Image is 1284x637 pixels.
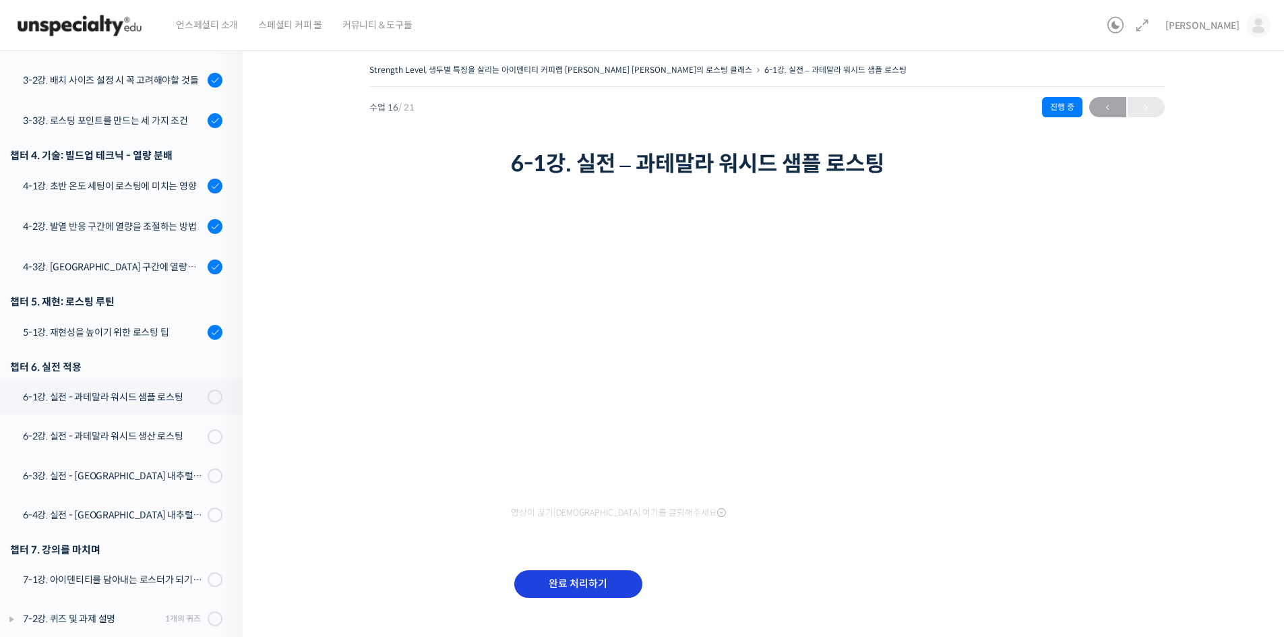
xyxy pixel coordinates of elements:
a: 홈 [4,427,89,461]
a: 대화 [89,427,174,461]
span: 영상이 끊기[DEMOGRAPHIC_DATA] 여기를 클릭해주세요 [511,508,726,518]
div: 챕터 4. 기술: 빌드업 테크닉 - 열량 분배 [10,146,222,164]
div: 1개의 퀴즈 [165,612,201,625]
div: 챕터 6. 실전 적용 [10,358,222,376]
input: 완료 처리하기 [514,570,642,598]
div: 6-2강. 실전 - 과테말라 워시드 생산 로스팅 [23,429,204,444]
a: 설정 [174,427,259,461]
div: 4-1강. 초반 온도 세팅이 로스팅에 미치는 영향 [23,179,204,193]
a: 6-1강. 실전 – 과테말라 워시드 샘플 로스팅 [764,65,907,75]
div: 진행 중 [1042,97,1082,117]
div: 6-1강. 실전 - 과테말라 워시드 샘플 로스팅 [23,390,204,404]
span: 수업 16 [369,103,415,112]
div: 챕터 7. 강의를 마치며 [10,541,222,559]
h1: 6-1강. 실전 – 과테말라 워시드 샘플 로스팅 [511,151,1023,177]
span: 대화 [123,448,140,459]
div: 7-1강. 아이덴티티를 담아내는 로스터가 되기 위해 [23,572,204,587]
div: 6-3강. 실전 - [GEOGRAPHIC_DATA] 내추럴 샘플 로스팅 [23,468,204,483]
div: 3-2강. 배치 사이즈 설정 시 꼭 고려해야할 것들 [23,73,204,88]
span: [PERSON_NAME] [1165,20,1240,32]
span: / 21 [398,102,415,113]
span: 설정 [208,448,224,458]
div: 4-2강. 발열 반응 구간에 열량을 조절하는 방법 [23,219,204,234]
span: 홈 [42,448,51,458]
div: 5-1강. 재현성을 높이기 위한 로스팅 팁 [23,325,204,340]
div: 7-2강. 퀴즈 및 과제 설명 [23,611,161,626]
a: ←이전 [1089,97,1126,117]
div: 6-4강. 실전 - [GEOGRAPHIC_DATA] 내추럴 생산 로스팅 [23,508,204,522]
span: ← [1089,98,1126,117]
a: Strength Level, 생두별 특징을 살리는 아이덴티티 커피랩 [PERSON_NAME] [PERSON_NAME]의 로스팅 클래스 [369,65,752,75]
div: 3-3강. 로스팅 포인트를 만드는 세 가지 조건 [23,113,204,128]
div: 4-3강. [GEOGRAPHIC_DATA] 구간에 열량을 조절하는 방법 [23,260,204,274]
div: 챕터 5. 재현: 로스팅 루틴 [10,293,222,311]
